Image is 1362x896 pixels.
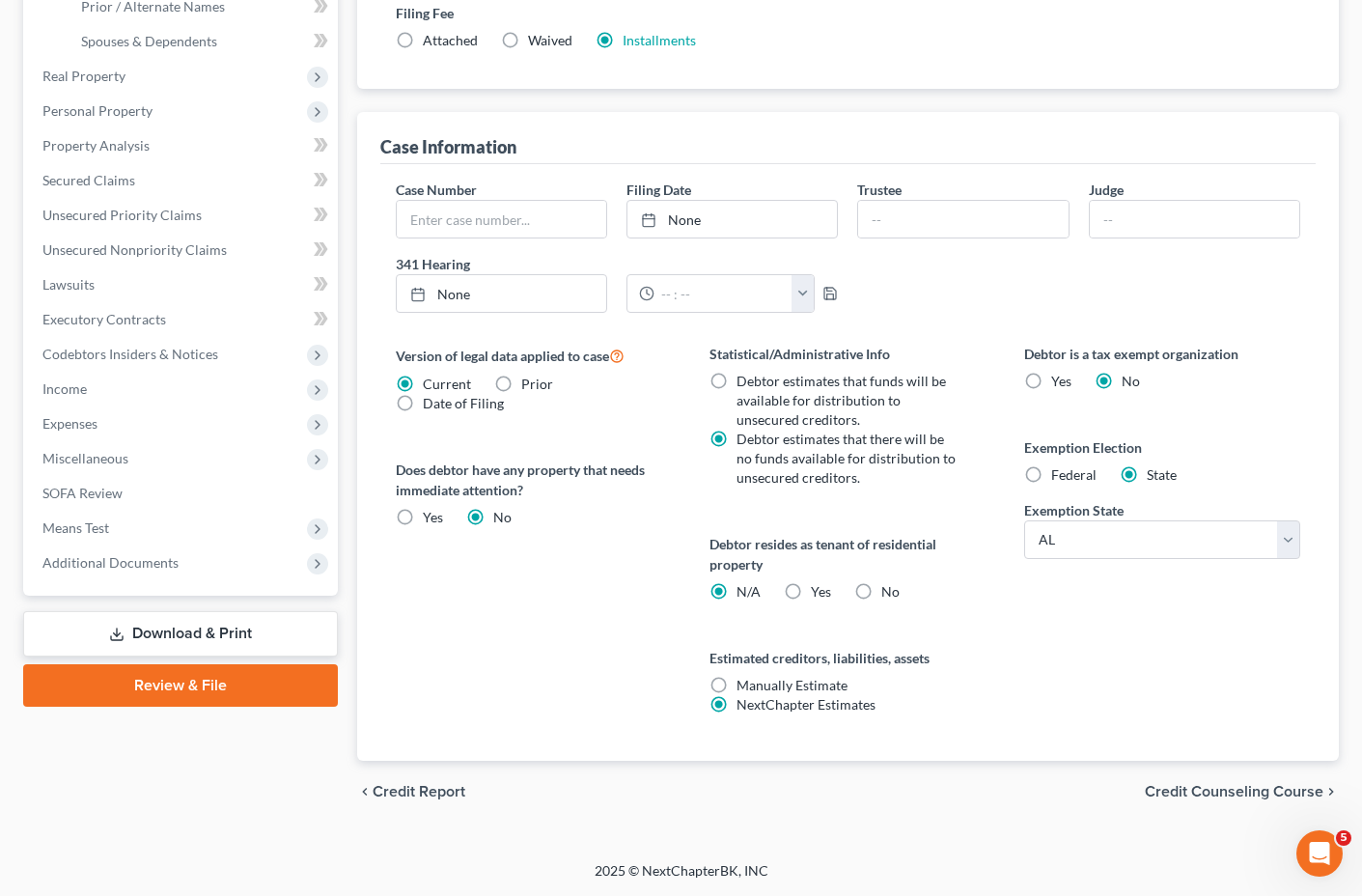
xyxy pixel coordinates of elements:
span: Waived [528,32,572,48]
label: Does debtor have any property that needs immediate attention? [396,460,672,500]
i: chevron_left [357,784,373,799]
span: Yes [811,583,831,600]
label: Version of legal data applied to case [396,344,672,367]
a: Unsecured Nonpriority Claims [27,233,338,267]
span: Manually Estimate [737,677,848,693]
span: Expenses [42,415,97,432]
span: Additional Documents [42,554,179,571]
input: -- [858,201,1068,238]
label: Exemption Election [1024,437,1300,458]
span: Prior [521,376,553,392]
label: Filing Fee [396,3,1300,23]
span: No [493,509,512,525]
label: Case Number [396,180,477,200]
a: Executory Contracts [27,302,338,337]
span: No [1122,373,1140,389]
label: Statistical/Administrative Info [709,344,986,364]
span: Debtor estimates that funds will be available for distribution to unsecured creditors. [737,373,946,428]
label: Debtor is a tax exempt organization [1024,344,1300,364]
button: Credit Counseling Course chevron_right [1145,784,1339,799]
span: Credit Counseling Course [1145,784,1323,799]
span: NextChapter Estimates [737,696,876,713]
label: Trustee [857,180,902,200]
span: Date of Filing [423,395,504,411]
span: Property Analysis [42,137,150,154]
span: Means Test [42,519,109,536]
button: chevron_left Credit Report [357,784,465,799]
a: Spouses & Dependents [66,24,338,59]
a: Installments [623,32,696,48]
span: SOFA Review [42,485,123,501]
label: Exemption State [1024,500,1124,520]
label: Estimated creditors, liabilities, assets [709,648,986,668]
span: Codebtors Insiders & Notices [42,346,218,362]
a: Review & File [23,664,338,707]
input: -- : -- [654,275,792,312]
a: Secured Claims [27,163,338,198]
span: 5 [1336,830,1351,846]
span: Secured Claims [42,172,135,188]
label: Judge [1089,180,1124,200]
div: Case Information [380,135,516,158]
span: Real Property [42,68,125,84]
span: Debtor estimates that there will be no funds available for distribution to unsecured creditors. [737,431,956,486]
span: Yes [1051,373,1071,389]
a: Lawsuits [27,267,338,302]
a: Unsecured Priority Claims [27,198,338,233]
input: Enter case number... [397,201,606,238]
span: State [1147,466,1177,483]
span: Miscellaneous [42,450,128,466]
span: Lawsuits [42,276,95,293]
label: Filing Date [626,180,691,200]
a: Property Analysis [27,128,338,163]
span: Unsecured Priority Claims [42,207,202,223]
span: Credit Report [373,784,465,799]
span: Unsecured Nonpriority Claims [42,241,227,258]
span: Attached [423,32,478,48]
span: Executory Contracts [42,311,166,327]
i: chevron_right [1323,784,1339,799]
iframe: Intercom live chat [1296,830,1343,877]
input: -- [1090,201,1299,238]
span: Yes [423,509,443,525]
label: 341 Hearing [386,254,848,274]
span: No [881,583,900,600]
div: 2025 © NextChapterBK, INC [131,861,1232,896]
span: Personal Property [42,102,153,119]
span: N/A [737,583,761,600]
a: None [627,201,837,238]
a: SOFA Review [27,476,338,511]
label: Debtor resides as tenant of residential property [709,534,986,574]
span: Federal [1051,466,1097,483]
a: None [397,275,606,312]
a: Download & Print [23,611,338,657]
span: Current [423,376,471,392]
span: Spouses & Dependents [81,33,217,49]
span: Income [42,380,87,397]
